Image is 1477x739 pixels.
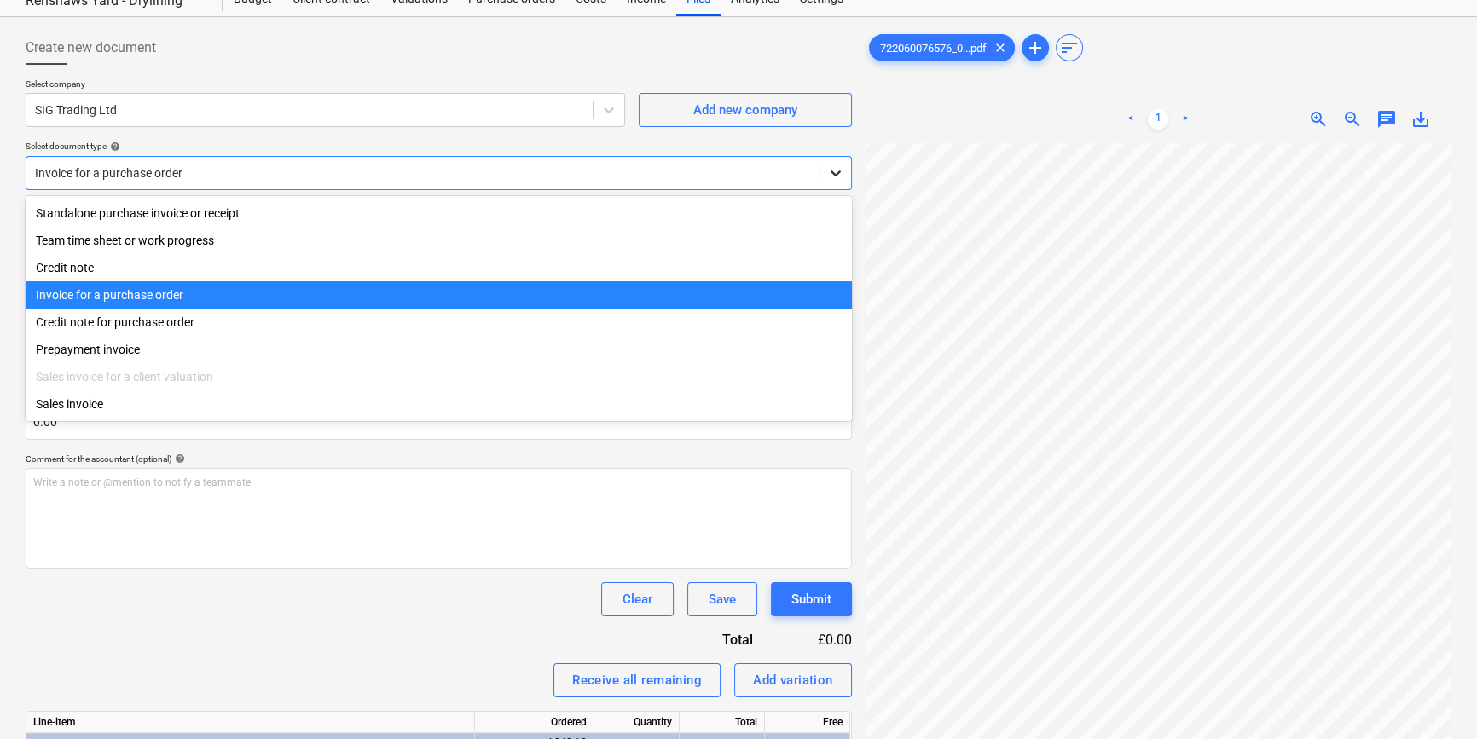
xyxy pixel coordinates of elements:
[709,588,736,610] div: Save
[623,588,652,610] div: Clear
[1308,109,1329,130] span: zoom_in
[780,630,852,650] div: £0.00
[734,663,852,697] button: Add variation
[870,42,997,55] span: 722060076576_0...pdf
[1392,657,1477,739] iframe: Chat Widget
[26,363,852,390] div: Sales invoice for a client valuation
[26,309,852,336] div: Credit note for purchase order
[26,227,852,254] div: Team time sheet or work progress
[107,141,120,152] span: help
[26,141,852,152] div: Select document type
[1148,109,1168,130] a: Page 1 is your current page
[26,336,852,363] div: Prepayment invoice
[630,630,780,650] div: Total
[680,712,765,733] div: Total
[26,281,852,309] div: Invoice for a purchase order
[1059,38,1080,58] span: sort
[765,712,850,733] div: Free
[639,93,852,127] button: Add new company
[572,669,702,691] div: Receive all remaining
[1376,109,1397,130] span: chat
[26,453,852,465] div: Comment for the accountant (optional)
[869,34,1015,61] div: 722060076576_0...pdf
[26,712,475,733] div: Line-item
[475,712,594,733] div: Ordered
[1175,109,1196,130] a: Next page
[26,38,156,58] span: Create new document
[1410,109,1431,130] span: save_alt
[553,663,721,697] button: Receive all remaining
[753,669,833,691] div: Add variation
[26,406,852,440] input: Invoice total amount (optional)
[594,712,680,733] div: Quantity
[990,38,1011,58] span: clear
[171,453,185,464] span: help
[26,390,852,418] div: Sales invoice
[1342,109,1363,130] span: zoom_out
[687,582,757,616] button: Save
[26,254,852,281] div: Credit note
[26,78,625,93] p: Select company
[1121,109,1141,130] a: Previous page
[693,99,797,121] div: Add new company
[26,199,852,227] div: Standalone purchase invoice or receipt
[791,588,831,610] div: Submit
[1025,38,1045,58] span: add
[771,582,852,616] button: Submit
[601,582,674,616] button: Clear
